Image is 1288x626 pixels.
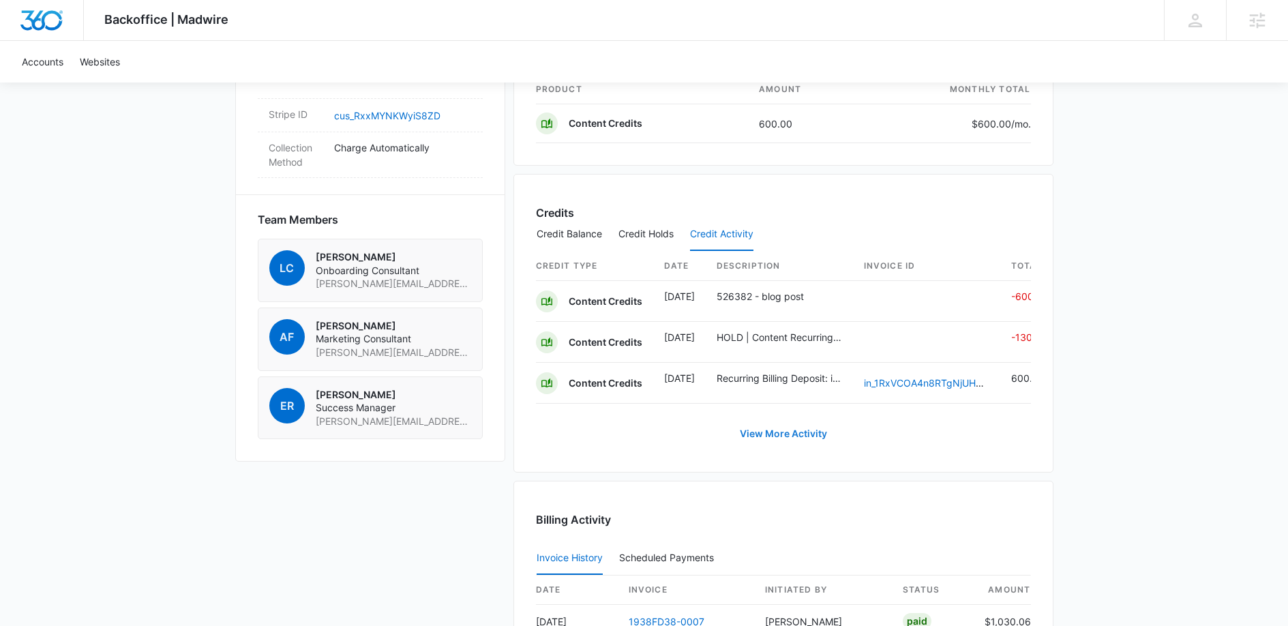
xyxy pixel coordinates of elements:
[536,511,1031,528] h3: Billing Activity
[717,330,842,344] p: HOLD | Content Recurring - M325355
[537,218,602,251] button: Credit Balance
[690,218,753,251] button: Credit Activity
[258,132,483,178] div: Collection MethodCharge Automatically
[1011,289,1053,303] p: -600.00
[618,218,674,251] button: Credit Holds
[334,110,440,121] a: cus_RxxMYNKWyiS8ZD
[258,99,483,132] div: Stripe IDcus_RxxMYNKWyiS8ZD
[316,277,471,290] span: [PERSON_NAME][EMAIL_ADDRESS][PERSON_NAME][DOMAIN_NAME]
[536,252,653,281] th: Credit Type
[14,41,72,83] a: Accounts
[717,371,842,385] p: Recurring Billing Deposit: in_1RxVCOA4n8RTgNjUHAXdgZpi
[706,252,853,281] th: Description
[316,388,471,402] p: [PERSON_NAME]
[269,250,305,286] span: LC
[536,75,749,104] th: product
[269,319,305,355] span: AF
[1000,252,1053,281] th: Total
[258,211,338,228] span: Team Members
[664,371,695,385] p: [DATE]
[653,252,706,281] th: Date
[569,376,642,390] p: Content Credits
[865,75,1031,104] th: monthly total
[316,401,471,415] span: Success Manager
[748,75,865,104] th: amount
[619,553,719,563] div: Scheduled Payments
[1011,330,1053,344] p: -1300.00
[316,250,471,264] p: [PERSON_NAME]
[717,289,842,303] p: 526382 - blog post
[269,107,323,121] dt: Stripe ID
[536,205,574,221] h3: Credits
[316,264,471,278] span: Onboarding Consultant
[974,576,1031,605] th: amount
[892,576,974,605] th: status
[1011,371,1053,385] p: 600.00
[664,289,695,303] p: [DATE]
[72,41,128,83] a: Websites
[748,104,865,143] td: 600.00
[104,12,228,27] span: Backoffice | Madwire
[754,576,892,605] th: Initiated By
[536,576,618,605] th: date
[726,417,841,450] a: View More Activity
[316,332,471,346] span: Marketing Consultant
[316,319,471,333] p: [PERSON_NAME]
[269,388,305,423] span: ER
[967,117,1031,131] p: $600.00
[853,252,1000,281] th: Invoice ID
[316,346,471,359] span: [PERSON_NAME][EMAIL_ADDRESS][PERSON_NAME][DOMAIN_NAME]
[569,336,642,349] p: Content Credits
[269,140,323,169] dt: Collection Method
[334,140,472,155] p: Charge Automatically
[537,542,603,575] button: Invoice History
[664,330,695,344] p: [DATE]
[569,117,642,130] p: Content Credits
[864,377,1015,389] a: in_1RxVCOA4n8RTgNjUHAXdgZpi
[569,295,642,308] p: Content Credits
[1011,118,1031,130] span: /mo.
[618,576,754,605] th: invoice
[316,415,471,428] span: [PERSON_NAME][EMAIL_ADDRESS][DOMAIN_NAME]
